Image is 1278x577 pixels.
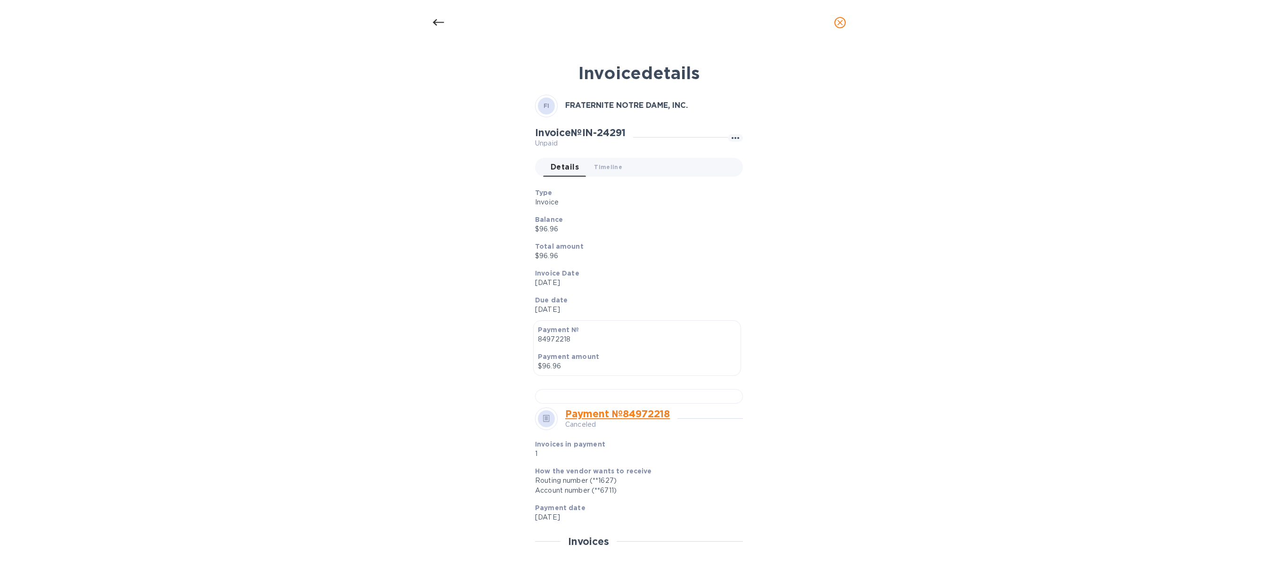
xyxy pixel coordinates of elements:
b: Type [535,189,552,196]
p: 1 [535,449,668,459]
p: $96.96 [538,361,736,371]
b: FRATERNITE NOTRE DAME, INC. [565,101,688,110]
div: Routing number (**1627) [535,476,735,486]
span: Details [551,161,579,174]
b: Payment № [538,326,579,333]
h2: Invoices [568,536,609,547]
a: Payment № 84972218 [565,408,670,420]
p: Invoice [535,197,735,207]
button: close [829,11,851,34]
p: [DATE] [535,305,735,315]
b: Invoices in payment [535,440,605,448]
div: Account number (**6711) [535,486,735,496]
span: Timeline [594,162,622,172]
p: [DATE] [535,278,735,288]
p: [DATE] [535,512,735,522]
b: Due date [535,296,568,304]
p: 84972218 [538,334,736,344]
h2: Invoice № IN-24291 [535,127,626,138]
b: Payment amount [538,353,599,360]
b: How the vendor wants to receive [535,467,652,475]
p: Unpaid [535,138,626,148]
b: Balance [535,216,563,223]
p: $96.96 [535,224,735,234]
b: Invoice details [578,63,700,83]
b: Invoice Date [535,269,579,277]
b: FI [544,102,550,109]
b: Total amount [535,243,584,250]
p: Canceled [565,420,670,430]
p: $96.96 [535,251,735,261]
b: Payment date [535,504,585,512]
